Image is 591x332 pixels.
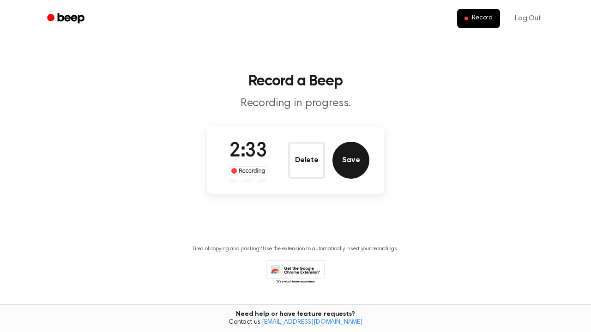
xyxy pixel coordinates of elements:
[41,10,93,28] a: Beep
[288,142,325,179] button: Delete Audio Record
[193,246,398,253] p: Tired of copying and pasting? Use the extension to automatically insert your recordings.
[262,319,362,326] a: [EMAIL_ADDRESS][DOMAIN_NAME]
[6,319,585,327] span: Contact us
[118,96,473,111] p: Recording in progress.
[457,9,500,28] button: Record
[332,142,369,179] button: Save Audio Record
[472,14,493,23] span: Record
[506,7,550,30] a: Log Out
[229,166,267,175] div: Recording
[59,74,532,89] h1: Record a Beep
[229,142,266,161] span: 2:33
